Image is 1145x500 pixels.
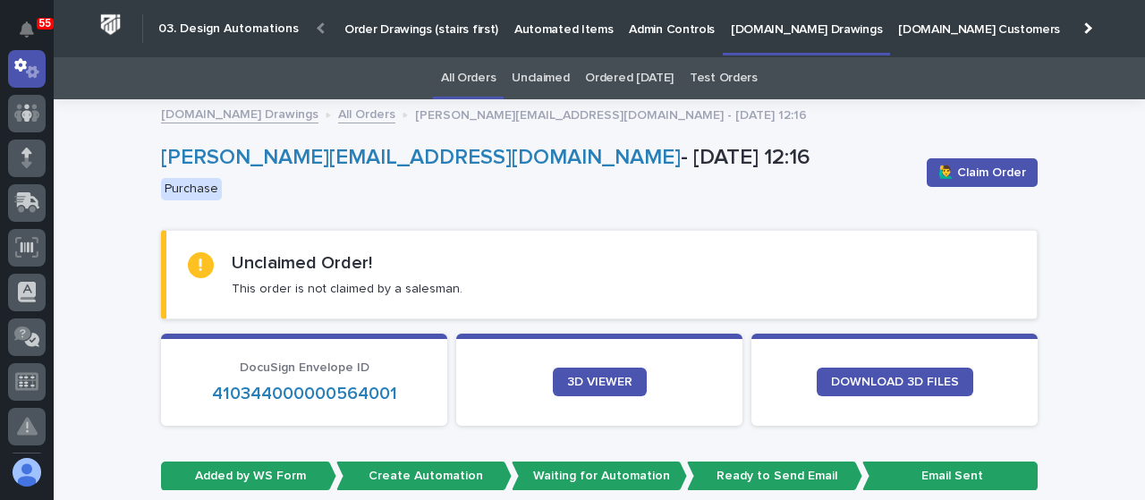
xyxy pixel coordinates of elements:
[158,21,299,37] h2: 03. Design Automations
[212,385,397,403] a: 410344000000564001
[862,462,1038,491] p: Email Sent
[338,103,395,123] a: All Orders
[161,178,222,200] div: Purchase
[831,376,959,388] span: DOWNLOAD 3D FILES
[553,368,647,396] a: 3D VIEWER
[938,164,1026,182] span: 🙋‍♂️ Claim Order
[817,368,973,396] a: DOWNLOAD 3D FILES
[415,104,807,123] p: [PERSON_NAME][EMAIL_ADDRESS][DOMAIN_NAME] - [DATE] 12:16
[161,145,912,171] p: - [DATE] 12:16
[927,158,1038,187] button: 🙋‍♂️ Claim Order
[585,57,674,99] a: Ordered [DATE]
[161,462,336,491] p: Added by WS Form
[687,462,862,491] p: Ready to Send Email
[8,11,46,48] button: Notifications
[8,453,46,491] button: users-avatar
[232,252,372,274] h2: Unclaimed Order!
[39,17,51,30] p: 55
[161,147,681,168] a: [PERSON_NAME][EMAIL_ADDRESS][DOMAIN_NAME]
[567,376,632,388] span: 3D VIEWER
[512,462,687,491] p: Waiting for Automation
[690,57,758,99] a: Test Orders
[94,8,127,41] img: Workspace Logo
[441,57,496,99] a: All Orders
[240,361,369,374] span: DocuSign Envelope ID
[232,281,462,297] p: This order is not claimed by a salesman.
[336,462,512,491] p: Create Automation
[161,103,318,123] a: [DOMAIN_NAME] Drawings
[512,57,569,99] a: Unclaimed
[22,21,46,50] div: Notifications55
